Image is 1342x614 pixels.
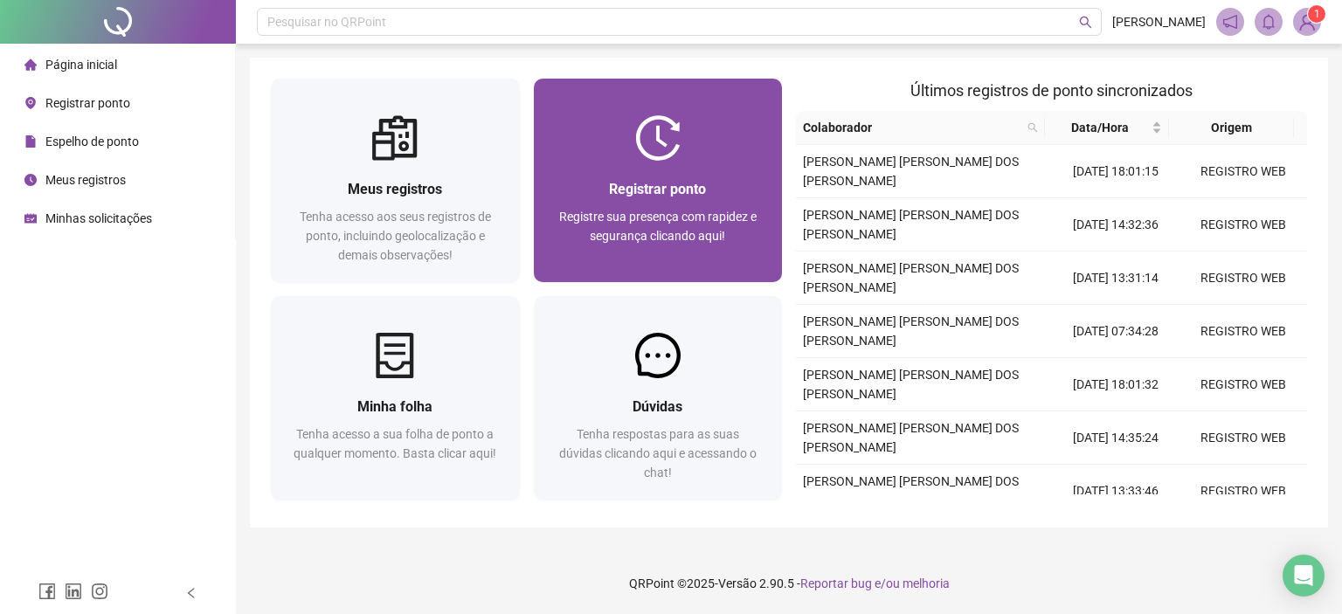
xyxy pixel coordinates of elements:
[910,81,1193,100] span: Últimos registros de ponto sincronizados
[1261,14,1276,30] span: bell
[294,427,496,460] span: Tenha acesso a sua folha de ponto a qualquer momento. Basta clicar aqui!
[1179,465,1307,518] td: REGISTRO WEB
[534,79,783,282] a: Registrar pontoRegistre sua presença com rapidez e segurança clicando aqui!
[609,181,706,197] span: Registrar ponto
[38,583,56,600] span: facebook
[718,576,757,590] span: Versão
[534,296,783,500] a: DúvidasTenha respostas para as suas dúvidas clicando aqui e acessando o chat!
[271,296,520,500] a: Minha folhaTenha acesso a sua folha de ponto a qualquer momento. Basta clicar aqui!
[1179,411,1307,465] td: REGISTRO WEB
[24,135,37,148] span: file
[633,398,682,415] span: Dúvidas
[803,208,1019,241] span: [PERSON_NAME] [PERSON_NAME] DOS [PERSON_NAME]
[271,79,520,282] a: Meus registrosTenha acesso aos seus registros de ponto, incluindo geolocalização e demais observa...
[1112,12,1206,31] span: [PERSON_NAME]
[1179,145,1307,198] td: REGISTRO WEB
[1314,8,1320,20] span: 1
[1052,252,1179,305] td: [DATE] 13:31:14
[348,181,442,197] span: Meus registros
[45,211,152,225] span: Minhas solicitações
[559,427,757,479] span: Tenha respostas para as suas dúvidas clicando aqui e acessando o chat!
[65,583,82,600] span: linkedin
[559,210,757,243] span: Registre sua presença com rapidez e segurança clicando aqui!
[357,398,432,415] span: Minha folha
[45,135,139,148] span: Espelho de ponto
[1027,122,1038,133] span: search
[1052,465,1179,518] td: [DATE] 13:33:46
[1179,252,1307,305] td: REGISTRO WEB
[1052,358,1179,411] td: [DATE] 18:01:32
[1052,411,1179,465] td: [DATE] 14:35:24
[1052,145,1179,198] td: [DATE] 18:01:15
[1283,555,1325,597] div: Open Intercom Messenger
[1079,16,1092,29] span: search
[1294,9,1320,35] img: 91621
[91,583,108,600] span: instagram
[236,553,1342,614] footer: QRPoint © 2025 - 2.90.5 -
[803,474,1019,507] span: [PERSON_NAME] [PERSON_NAME] DOS [PERSON_NAME]
[1024,114,1041,141] span: search
[1179,358,1307,411] td: REGISTRO WEB
[45,173,126,187] span: Meus registros
[1308,5,1325,23] sup: Atualize o seu contato no menu Meus Dados
[800,576,950,590] span: Reportar bug e/ou melhoria
[1052,118,1148,137] span: Data/Hora
[1052,305,1179,358] td: [DATE] 07:34:28
[24,212,37,224] span: schedule
[1222,14,1238,30] span: notification
[1179,198,1307,252] td: REGISTRO WEB
[185,587,197,599] span: left
[24,174,37,186] span: clock-circle
[24,97,37,109] span: environment
[300,210,491,262] span: Tenha acesso aos seus registros de ponto, incluindo geolocalização e demais observações!
[803,368,1019,401] span: [PERSON_NAME] [PERSON_NAME] DOS [PERSON_NAME]
[1052,198,1179,252] td: [DATE] 14:32:36
[803,421,1019,454] span: [PERSON_NAME] [PERSON_NAME] DOS [PERSON_NAME]
[1169,111,1293,145] th: Origem
[45,58,117,72] span: Página inicial
[803,314,1019,348] span: [PERSON_NAME] [PERSON_NAME] DOS [PERSON_NAME]
[1179,305,1307,358] td: REGISTRO WEB
[45,96,130,110] span: Registrar ponto
[803,261,1019,294] span: [PERSON_NAME] [PERSON_NAME] DOS [PERSON_NAME]
[1045,111,1169,145] th: Data/Hora
[803,118,1020,137] span: Colaborador
[24,59,37,71] span: home
[803,155,1019,188] span: [PERSON_NAME] [PERSON_NAME] DOS [PERSON_NAME]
